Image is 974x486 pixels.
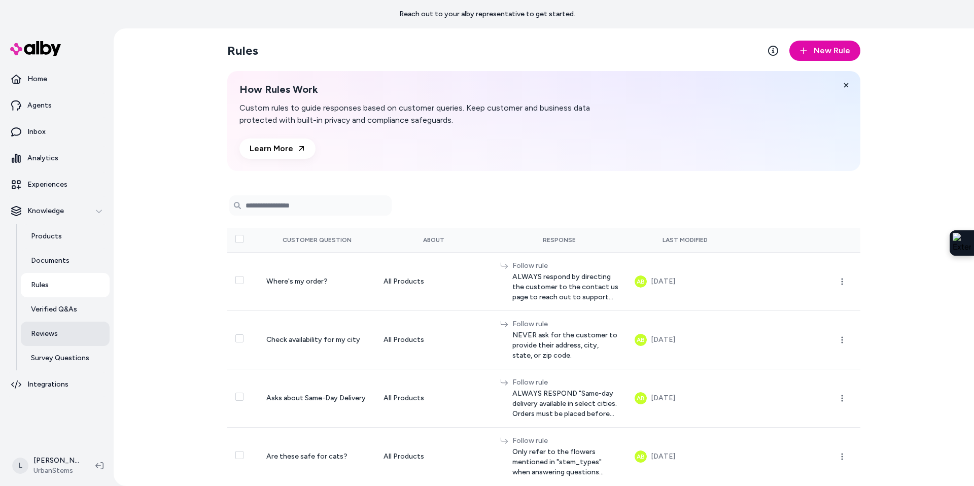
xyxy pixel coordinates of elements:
span: ALWAYS respond by directing the customer to the contact us page to reach out to support for infor... [512,272,619,302]
div: All Products [384,335,484,345]
div: Follow rule [512,261,619,271]
button: Select row [235,451,243,459]
p: Reach out to your alby representative to get started. [399,9,575,19]
button: Select all [235,235,243,243]
span: Only refer to the flowers mentioned in "stem_types" when answering questions about pet safety. [512,447,619,477]
div: About [384,236,484,244]
p: Rules [31,280,49,290]
a: Agents [4,93,110,118]
button: AB [635,392,647,404]
img: alby Logo [10,41,61,56]
a: Home [4,67,110,91]
p: Knowledge [27,206,64,216]
span: UrbanStems [33,466,79,476]
div: Follow rule [512,436,619,446]
a: Reviews [21,322,110,346]
p: Inbox [27,127,46,137]
div: [DATE] [651,334,675,346]
img: Extension Icon [953,233,971,253]
a: Analytics [4,146,110,170]
span: ALWAYS RESPOND "Same-day delivery available in select cities. Orders must be placed before 11am E... [512,389,619,419]
span: Check availability for my city [266,335,360,344]
span: Asks about Same-Day Delivery [266,394,366,402]
p: [PERSON_NAME] [33,456,79,466]
p: Reviews [31,329,58,339]
p: Verified Q&As [31,304,77,315]
div: Follow rule [512,377,619,388]
div: [DATE] [651,392,675,404]
div: Follow rule [512,319,619,329]
span: New Rule [814,45,850,57]
span: L [12,458,28,474]
a: Rules [21,273,110,297]
a: Products [21,224,110,249]
button: L[PERSON_NAME]UrbanStems [6,449,87,482]
h2: How Rules Work [239,83,629,96]
h2: Rules [227,43,258,59]
div: All Products [384,393,484,403]
div: All Products [384,276,484,287]
a: Survey Questions [21,346,110,370]
div: All Products [384,452,484,462]
p: Experiences [27,180,67,190]
span: NEVER ask for the customer to provide their address, city, state, or zip code. [512,330,619,361]
a: Inbox [4,120,110,144]
button: Select row [235,276,243,284]
p: Documents [31,256,69,266]
div: Response [500,236,619,244]
a: Verified Q&As [21,297,110,322]
p: Agents [27,100,52,111]
a: Integrations [4,372,110,397]
span: Where's my order? [266,277,328,286]
div: Customer Question [266,236,367,244]
button: Select row [235,393,243,401]
a: Experiences [4,172,110,197]
div: Last Modified [635,236,735,244]
p: Products [31,231,62,241]
div: [DATE] [651,275,675,288]
p: Analytics [27,153,58,163]
button: AB [635,450,647,463]
p: Integrations [27,379,68,390]
button: New Rule [789,41,860,61]
p: Survey Questions [31,353,89,363]
button: AB [635,275,647,288]
a: Learn More [239,138,316,159]
button: Knowledge [4,199,110,223]
p: Custom rules to guide responses based on customer queries. Keep customer and business data protec... [239,102,629,126]
a: Documents [21,249,110,273]
button: Select row [235,334,243,342]
p: Home [27,74,47,84]
button: AB [635,334,647,346]
span: Are these safe for cats? [266,452,347,461]
div: [DATE] [651,450,675,463]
